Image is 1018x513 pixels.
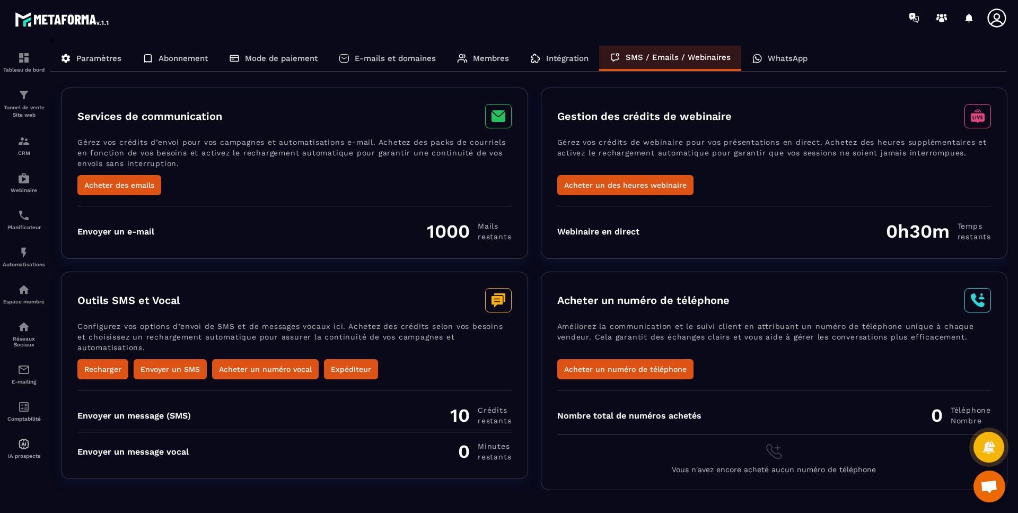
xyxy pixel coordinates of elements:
p: Abonnement [159,54,208,63]
img: automations [17,438,30,450]
div: 0 [458,440,511,463]
p: Tableau de bord [3,67,45,73]
img: automations [17,172,30,185]
button: Acheter un des heures webinaire [557,175,694,195]
div: 10 [450,404,511,427]
img: automations [17,283,30,296]
p: CRM [3,150,45,156]
span: restants [478,415,511,426]
span: Temps [958,221,991,231]
div: Envoyer un message (SMS) [77,411,191,421]
a: automationsautomationsEspace membre [3,275,45,312]
span: restants [478,231,511,242]
img: social-network [17,320,30,333]
a: formationformationTableau de bord [3,44,45,81]
p: Configurez vos options d’envoi de SMS et de messages vocaux ici. Achetez des crédits selon vos be... [77,321,512,359]
h3: Gestion des crédits de webinaire [557,110,732,123]
p: Mode de paiement [245,54,318,63]
div: Envoyer un message vocal [77,447,189,457]
span: restants [478,451,511,462]
a: automationsautomationsAutomatisations [3,238,45,275]
h3: Services de communication [77,110,222,123]
p: Espace membre [3,299,45,305]
button: Acheter des emails [77,175,161,195]
a: schedulerschedulerPlanificateur [3,201,45,238]
button: Expéditeur [324,359,378,379]
a: accountantaccountantComptabilité [3,393,45,430]
p: Planificateur [3,224,45,230]
div: Envoyer un e-mail [77,227,154,237]
h3: Outils SMS et Vocal [77,294,180,307]
p: E-mails et domaines [355,54,436,63]
div: Nombre total de numéros achetés [557,411,701,421]
img: formation [17,89,30,101]
a: automationsautomationsWebinaire [3,164,45,201]
button: Acheter un numéro vocal [212,359,319,379]
span: Crédits [478,405,511,415]
a: emailemailE-mailing [3,355,45,393]
a: social-networksocial-networkRéseaux Sociaux [3,312,45,355]
span: Mails [478,221,511,231]
p: Comptabilité [3,416,45,422]
img: logo [15,10,110,29]
button: Envoyer un SMS [134,359,207,379]
img: formation [17,135,30,147]
button: Recharger [77,359,128,379]
img: email [17,363,30,376]
a: formationformationTunnel de vente Site web [3,81,45,127]
div: 0 [931,404,991,427]
span: Vous n'avez encore acheté aucun numéro de téléphone [672,465,876,474]
p: Améliorez la communication et le suivi client en attribuant un numéro de téléphone unique à chaqu... [557,321,991,359]
p: SMS / Emails / Webinaires [626,53,731,62]
p: Réseaux Sociaux [3,336,45,347]
a: formationformationCRM [3,127,45,164]
div: Webinaire en direct [557,227,639,237]
p: Paramètres [76,54,121,63]
div: 1000 [427,220,511,242]
div: 0h30m [886,220,991,242]
img: formation [17,51,30,64]
h3: Acheter un numéro de téléphone [557,294,730,307]
p: Gérez vos crédits d’envoi pour vos campagnes et automatisations e-mail. Achetez des packs de cour... [77,137,512,175]
p: Membres [473,54,509,63]
img: accountant [17,401,30,413]
button: Acheter un numéro de téléphone [557,359,694,379]
p: WhatsApp [768,54,808,63]
p: Gérez vos crédits de webinaire pour vos présentations en direct. Achetez des heures supplémentair... [557,137,991,175]
span: restants [958,231,991,242]
img: scheduler [17,209,30,222]
p: Tunnel de vente Site web [3,104,45,119]
span: Nombre [951,415,991,426]
span: Téléphone [951,405,991,415]
div: Ouvrir le chat [973,471,1005,502]
p: IA prospects [3,453,45,459]
p: Automatisations [3,262,45,267]
div: > [50,36,1007,490]
span: minutes [478,441,511,451]
p: Intégration [546,54,589,63]
img: automations [17,246,30,259]
p: Webinaire [3,187,45,193]
p: E-mailing [3,379,45,385]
